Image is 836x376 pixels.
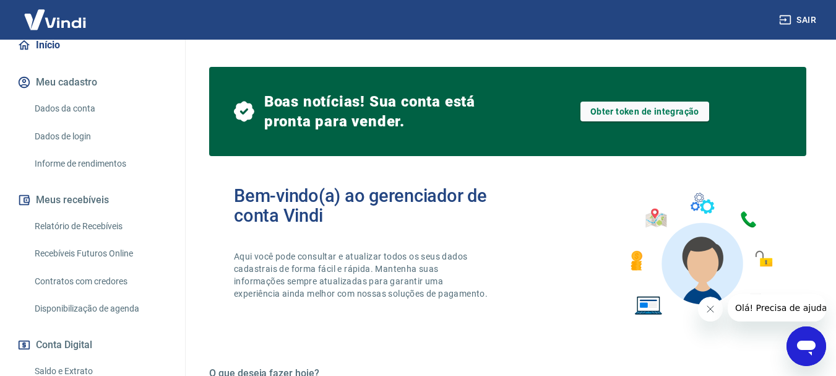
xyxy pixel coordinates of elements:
[264,92,508,131] span: Boas notícias! Sua conta está pronta para vender.
[30,96,170,121] a: Dados da conta
[619,186,782,323] img: Imagem de um avatar masculino com diversos icones exemplificando as funcionalidades do gerenciado...
[30,296,170,321] a: Disponibilização de agenda
[15,69,170,96] button: Meu cadastro
[728,294,826,321] iframe: Mensagem da empresa
[30,269,170,294] a: Contratos com credores
[15,32,170,59] a: Início
[7,9,104,19] span: Olá! Precisa de ajuda?
[234,186,508,225] h2: Bem-vindo(a) ao gerenciador de conta Vindi
[30,214,170,239] a: Relatório de Recebíveis
[580,102,709,121] a: Obter token de integração
[698,297,723,321] iframe: Fechar mensagem
[786,326,826,366] iframe: Botão para abrir a janela de mensagens
[30,241,170,266] a: Recebíveis Futuros Online
[15,1,95,38] img: Vindi
[30,124,170,149] a: Dados de login
[15,186,170,214] button: Meus recebíveis
[777,9,821,32] button: Sair
[15,331,170,359] button: Conta Digital
[30,151,170,177] a: Informe de rendimentos
[234,250,490,300] p: Aqui você pode consultar e atualizar todos os seus dados cadastrais de forma fácil e rápida. Mant...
